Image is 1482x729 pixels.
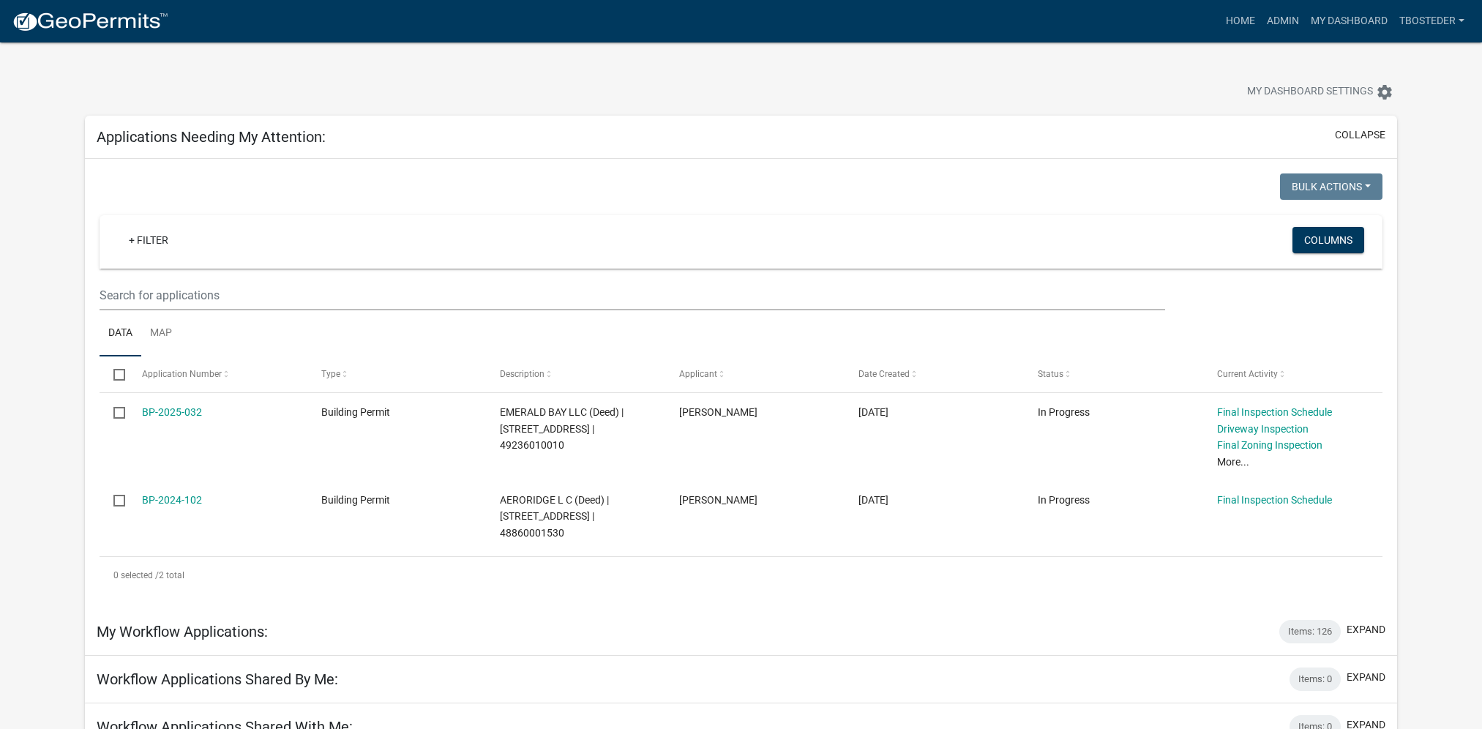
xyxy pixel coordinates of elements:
span: Applicant [679,369,717,379]
div: Items: 126 [1279,620,1341,643]
a: Final Inspection Schedule [1217,406,1332,418]
span: Type [321,369,340,379]
button: Bulk Actions [1280,173,1382,200]
a: My Dashboard [1305,7,1393,35]
button: collapse [1335,127,1385,143]
datatable-header-cell: Applicant [665,356,845,392]
button: expand [1347,670,1385,685]
a: BP-2025-032 [142,406,202,418]
span: Current Activity [1217,369,1278,379]
span: Angie Steigerwald [679,406,757,418]
datatable-header-cell: Description [486,356,665,392]
a: Admin [1261,7,1305,35]
span: 0 selected / [113,570,159,580]
span: Building Permit [321,406,390,418]
div: collapse [85,159,1397,608]
span: tyler [679,494,757,506]
a: tbosteder [1393,7,1470,35]
a: More... [1217,456,1249,468]
a: Home [1220,7,1261,35]
datatable-header-cell: Status [1024,356,1203,392]
h5: Applications Needing My Attention: [97,128,326,146]
span: AERORIDGE L C (Deed) | 1009 S JEFFERSON WAY | 48860001530 [500,494,609,539]
h5: My Workflow Applications: [97,623,268,640]
span: Application Number [142,369,222,379]
datatable-header-cell: Date Created [845,356,1024,392]
input: Search for applications [100,280,1164,310]
a: Final Inspection Schedule [1217,494,1332,506]
span: Description [500,369,544,379]
datatable-header-cell: Select [100,356,127,392]
a: BP-2024-102 [142,494,202,506]
a: Map [141,310,181,357]
span: EMERALD BAY LLC (Deed) | 2103 N JEFFERSON WAY | 49236010010 [500,406,624,452]
h5: Workflow Applications Shared By Me: [97,670,338,688]
span: Status [1038,369,1063,379]
span: Building Permit [321,494,390,506]
div: Items: 0 [1290,668,1341,691]
span: In Progress [1038,494,1090,506]
a: Driveway Inspection [1217,423,1309,435]
datatable-header-cell: Type [307,356,486,392]
i: settings [1376,83,1393,101]
datatable-header-cell: Current Activity [1202,356,1382,392]
a: Data [100,310,141,357]
a: + Filter [117,227,180,253]
a: Final Zoning Inspection [1217,439,1322,451]
span: In Progress [1038,406,1090,418]
button: Columns [1292,227,1364,253]
span: 01/14/2025 [858,406,888,418]
button: My Dashboard Settingssettings [1235,78,1405,106]
span: My Dashboard Settings [1247,83,1373,101]
button: expand [1347,622,1385,638]
datatable-header-cell: Application Number [128,356,307,392]
span: Date Created [858,369,910,379]
span: 07/31/2024 [858,494,888,506]
div: 2 total [100,557,1382,594]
